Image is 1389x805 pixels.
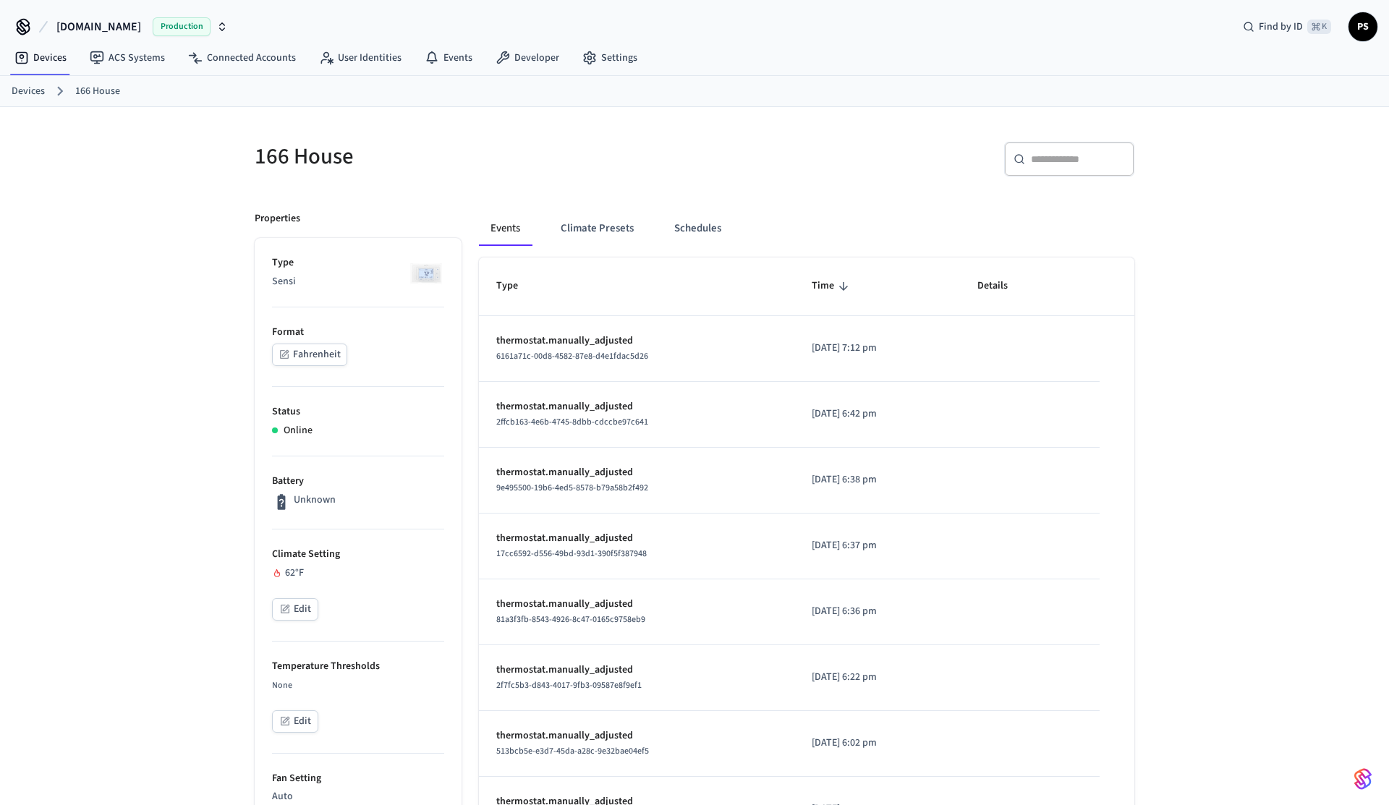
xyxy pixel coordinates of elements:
p: thermostat.manually_adjusted [496,333,777,349]
span: Details [977,275,1027,297]
p: Battery [272,474,444,489]
span: 6161a71c-00d8-4582-87e8-d4e1fdac5d26 [496,350,648,362]
span: Production [153,17,211,36]
a: Devices [3,45,78,71]
p: Unknown [294,493,336,508]
a: 166 House [75,84,120,99]
span: Time [812,275,853,297]
p: Type [272,255,444,271]
a: User Identities [307,45,413,71]
button: Edit [272,598,318,621]
p: Fan Setting [272,771,444,786]
p: Online [284,423,313,438]
a: Developer [484,45,571,71]
p: [DATE] 6:02 pm [812,736,943,751]
span: 2f7fc5b3-d843-4017-9fb3-09587e8f9ef1 [496,679,642,691]
div: 62 °F [272,566,444,581]
button: PS [1348,12,1377,41]
p: [DATE] 6:37 pm [812,538,943,553]
img: Sensi Smart Thermostat (White) [408,255,444,291]
span: Type [496,275,537,297]
p: [DATE] 7:12 pm [812,341,943,356]
span: ⌘ K [1307,20,1331,34]
p: [DATE] 6:38 pm [812,472,943,487]
p: thermostat.manually_adjusted [496,531,777,546]
p: [DATE] 6:36 pm [812,604,943,619]
a: Events [413,45,484,71]
p: Properties [255,211,300,226]
button: Edit [272,710,318,733]
p: thermostat.manually_adjusted [496,663,777,678]
button: Climate Presets [549,211,645,246]
p: [DATE] 6:42 pm [812,406,943,422]
button: Schedules [663,211,733,246]
p: Format [272,325,444,340]
img: SeamLogoGradient.69752ec5.svg [1354,767,1372,791]
span: PS [1350,14,1376,40]
p: thermostat.manually_adjusted [496,728,777,744]
span: 2ffcb163-4e6b-4745-8dbb-cdccbe97c641 [496,416,648,428]
span: 513bcb5e-e3d7-45da-a28c-9e32bae04ef5 [496,745,649,757]
span: None [272,679,292,691]
span: 81a3f3fb-8543-4926-8c47-0165c9758eb9 [496,613,645,626]
p: Auto [272,789,444,804]
p: thermostat.manually_adjusted [496,399,777,414]
p: Status [272,404,444,419]
p: Climate Setting [272,547,444,562]
span: 9e495500-19b6-4ed5-8578-b79a58b2f492 [496,482,648,494]
span: [DOMAIN_NAME] [56,18,141,35]
a: Connected Accounts [177,45,307,71]
span: Find by ID [1259,20,1303,34]
span: 17cc6592-d556-49bd-93d1-390f5f387948 [496,548,647,560]
button: Fahrenheit [272,344,347,366]
a: Settings [571,45,649,71]
p: Temperature Thresholds [272,659,444,674]
p: [DATE] 6:22 pm [812,670,943,685]
a: ACS Systems [78,45,177,71]
button: Events [479,211,532,246]
p: Sensi [272,274,444,289]
p: thermostat.manually_adjusted [496,465,777,480]
p: thermostat.manually_adjusted [496,597,777,612]
a: Devices [12,84,45,99]
h5: 166 House [255,142,686,171]
div: Find by ID⌘ K [1231,14,1343,40]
